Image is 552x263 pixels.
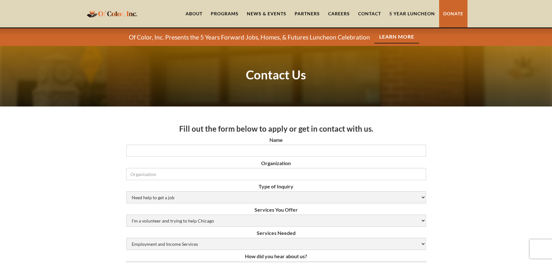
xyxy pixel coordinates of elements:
a: home [85,6,139,21]
label: Services Needed [126,230,426,236]
div: Programs [211,11,239,17]
label: Type of Inquiry [126,183,426,190]
strong: Contact Us [246,67,306,82]
h3: Fill out the form below to apply or get in contact with us. [126,124,426,134]
label: Organization [126,160,426,166]
p: Of Color, Inc. Presents the 5 Years Forward Jobs, Homes, & Futures Luncheon Celebration [129,33,370,41]
a: Learn More [374,31,419,44]
label: Name [126,137,426,143]
label: Services You Offer [126,207,426,213]
input: Organization [126,168,426,180]
label: How did you hear about us? [126,253,426,259]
